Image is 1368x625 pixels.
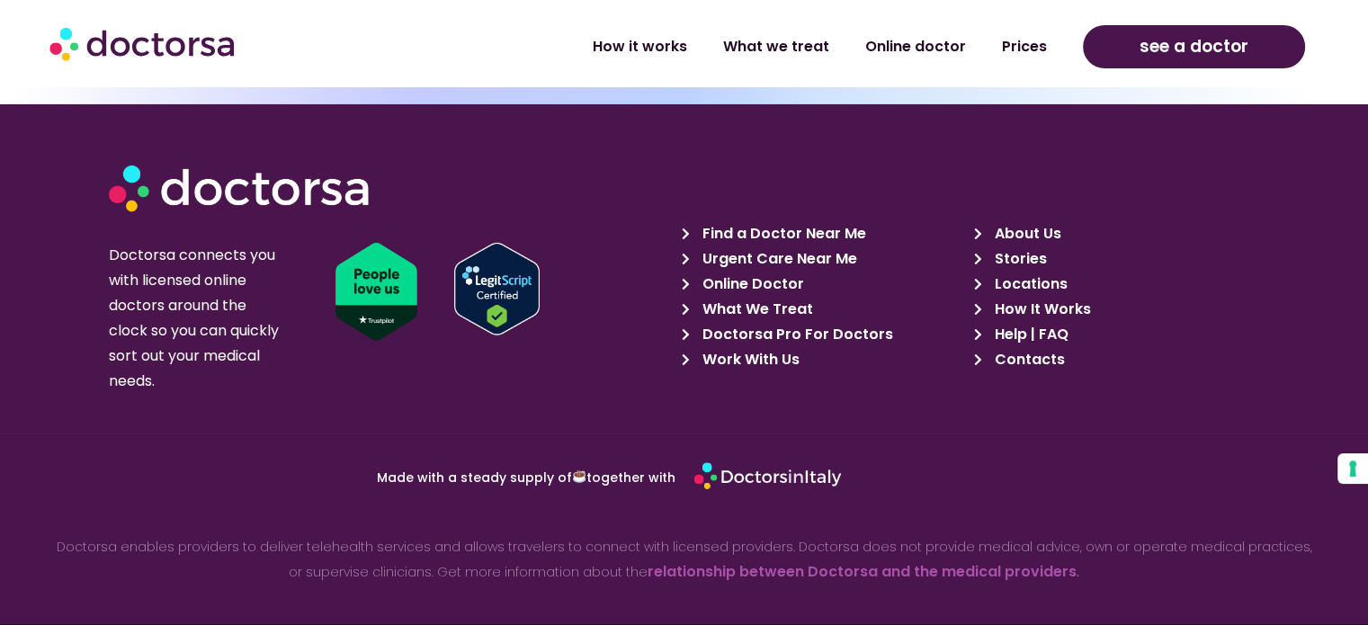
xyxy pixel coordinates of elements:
[682,272,963,297] a: Online Doctor
[698,246,857,272] span: Urgent Care Near Me
[201,470,675,484] p: Made with a steady supply of together with
[989,347,1064,372] span: Contacts
[974,246,1256,272] a: Stories
[847,26,984,67] a: Online doctor
[1083,25,1305,68] a: see a doctor
[698,322,893,347] span: Doctorsa Pro For Doctors
[109,243,286,394] p: Doctorsa connects you with licensed online doctors around the clock so you can quickly sort out y...
[989,297,1090,322] span: How It Works
[974,297,1256,322] a: How It Works
[454,243,540,335] img: Verify Approval for www.doctorsa.com
[682,322,963,347] a: Doctorsa Pro For Doctors
[575,26,705,67] a: How it works
[698,297,813,322] span: What We Treat
[974,272,1256,297] a: Locations
[974,221,1256,246] a: About Us
[989,272,1067,297] span: Locations
[1140,32,1248,61] span: see a doctor
[1077,563,1079,581] strong: .
[454,243,694,335] a: Verify LegitScript Approval for www.doctorsa.com
[989,221,1060,246] span: About Us
[705,26,847,67] a: What we treat
[682,347,963,372] a: Work With Us
[698,347,800,372] span: Work With Us
[682,221,963,246] a: Find a Doctor Near Me
[989,322,1068,347] span: Help | FAQ
[698,221,866,246] span: Find a Doctor Near Me
[1337,453,1368,484] button: Your consent preferences for tracking technologies
[361,26,1065,67] nav: Menu
[682,246,963,272] a: Urgent Care Near Me
[49,534,1319,585] p: Doctorsa enables providers to deliver telehealth services and allows travelers to connect with li...
[989,246,1046,272] span: Stories
[648,561,1077,582] a: relationship between Doctorsa and the medical providers
[984,26,1065,67] a: Prices
[974,322,1256,347] a: Help | FAQ
[974,347,1256,372] a: Contacts
[682,297,963,322] a: What We Treat
[698,272,804,297] span: Online Doctor
[573,470,586,483] img: ☕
